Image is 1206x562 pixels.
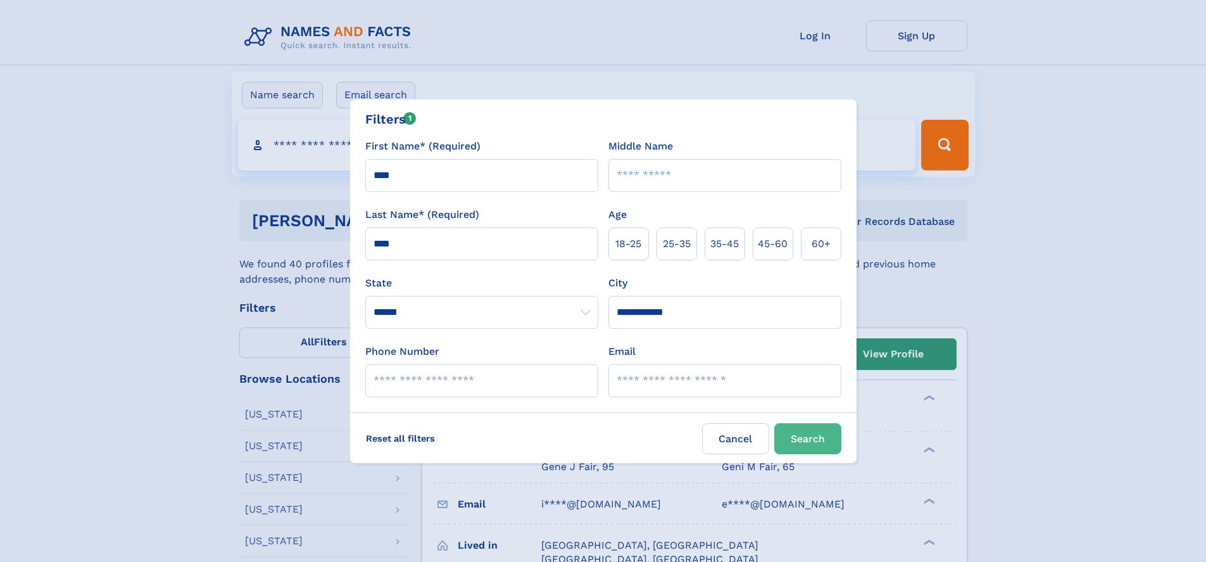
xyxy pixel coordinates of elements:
[608,276,627,291] label: City
[702,423,769,454] label: Cancel
[365,207,479,222] label: Last Name* (Required)
[365,344,439,359] label: Phone Number
[710,236,739,252] span: 35‑45
[365,110,417,129] div: Filters
[358,423,443,454] label: Reset all filters
[774,423,841,454] button: Search
[608,344,636,359] label: Email
[365,276,598,291] label: State
[812,236,831,252] span: 60+
[365,139,481,154] label: First Name* (Required)
[608,207,627,222] label: Age
[615,236,641,252] span: 18‑25
[608,139,673,154] label: Middle Name
[758,236,788,252] span: 45‑60
[663,236,691,252] span: 25‑35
